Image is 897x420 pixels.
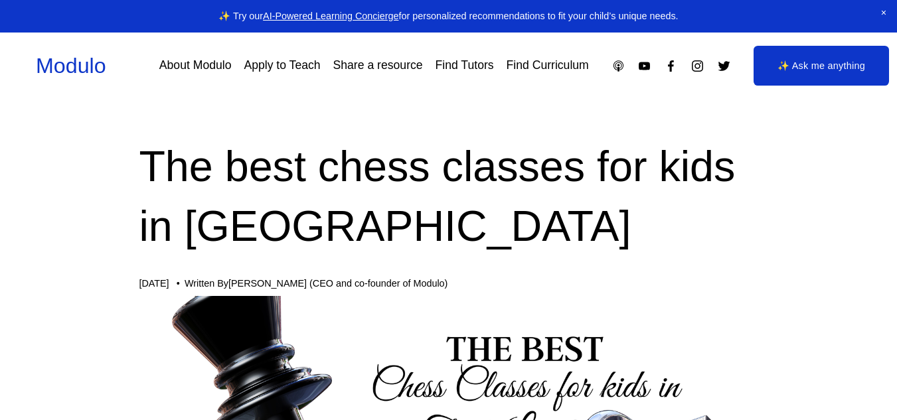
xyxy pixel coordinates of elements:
a: YouTube [637,59,651,73]
h1: The best chess classes for kids in [GEOGRAPHIC_DATA] [139,137,758,257]
a: AI-Powered Learning Concierge [263,11,398,21]
div: Written By [185,278,448,289]
a: Modulo [36,54,106,78]
a: Instagram [691,59,704,73]
a: ✨ Ask me anything [754,46,889,86]
a: Facebook [664,59,678,73]
a: Find Curriculum [507,54,589,78]
a: Apple Podcasts [612,59,625,73]
a: About Modulo [159,54,232,78]
a: Find Tutors [436,54,494,78]
a: Twitter [717,59,731,73]
a: Share a resource [333,54,423,78]
a: [PERSON_NAME] (CEO and co-founder of Modulo) [228,278,448,289]
a: Apply to Teach [244,54,320,78]
span: [DATE] [139,278,169,289]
